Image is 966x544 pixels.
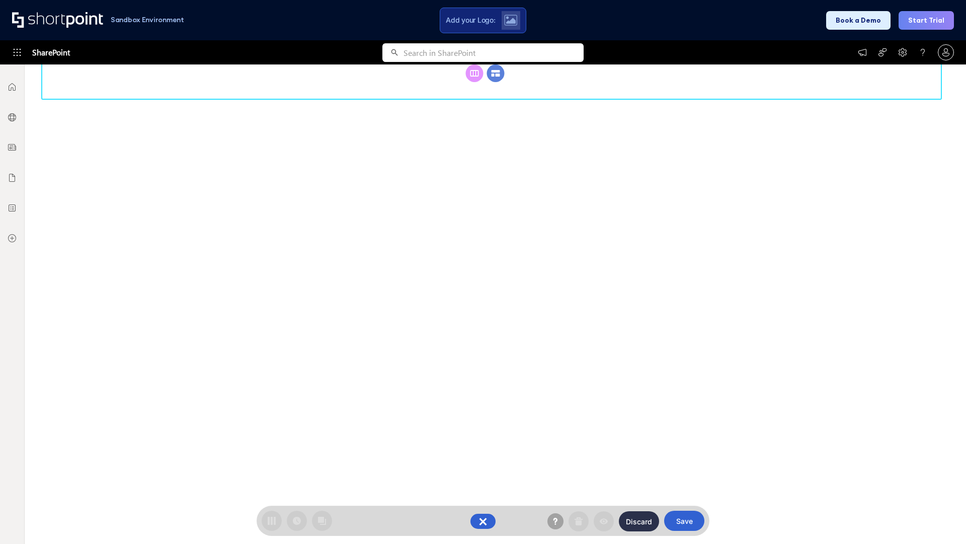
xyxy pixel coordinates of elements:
iframe: Chat Widget [916,496,966,544]
input: Search in SharePoint [404,43,584,62]
img: Upload logo [504,15,517,26]
button: Book a Demo [826,11,891,30]
button: Discard [619,511,659,531]
button: Start Trial [899,11,954,30]
span: SharePoint [32,40,70,64]
span: Add your Logo: [446,16,495,25]
h1: Sandbox Environment [111,17,184,23]
button: Save [664,511,704,531]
